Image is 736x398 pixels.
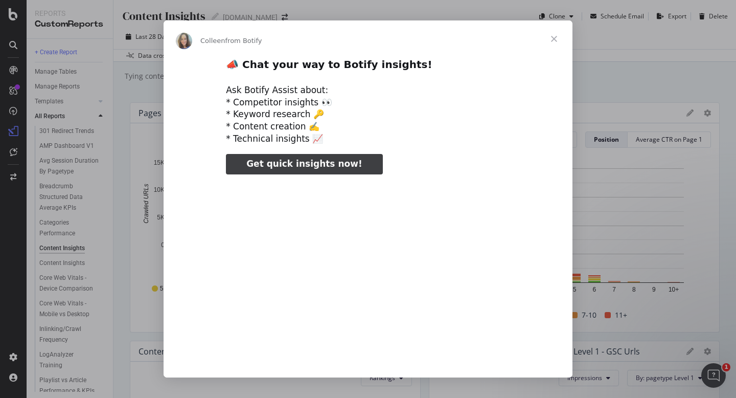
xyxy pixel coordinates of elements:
h2: 📣 Chat your way to Botify insights! [226,58,510,77]
span: Colleen [200,37,225,45]
span: Close [536,20,572,57]
a: Get quick insights now! [226,154,382,174]
span: Get quick insights now! [246,159,362,169]
span: from Botify [225,37,262,45]
video: Play video [155,183,581,396]
img: Profile image for Colleen [176,33,192,49]
div: Ask Botify Assist about: * Competitor insights 👀 * Keyword research 🔑 * Content creation ✍️ * Tec... [226,84,510,145]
